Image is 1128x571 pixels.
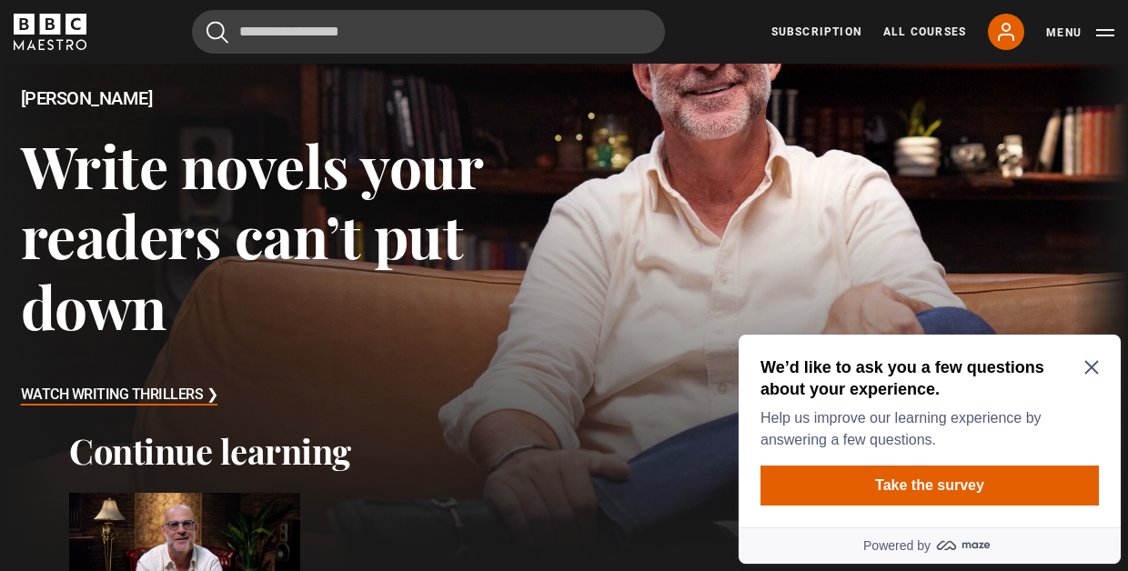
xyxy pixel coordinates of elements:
[29,80,360,124] p: Help us improve our learning experience by answering a few questions.
[7,200,389,236] a: Powered by maze
[21,382,218,409] h3: Watch Writing Thrillers ❯
[29,138,368,178] button: Take the survey
[883,24,966,40] a: All Courses
[69,430,1059,472] h2: Continue learning
[21,88,565,109] h2: [PERSON_NAME]
[7,7,389,236] div: Optional study invitation
[14,14,86,50] svg: BBC Maestro
[1046,24,1114,42] button: Toggle navigation
[353,33,368,47] button: Close Maze Prompt
[771,24,861,40] a: Subscription
[21,130,565,341] h3: Write novels your readers can’t put down
[206,21,228,44] button: Submit the search query
[29,29,360,73] h2: We’d like to ask you a few questions about your experience.
[192,10,665,54] input: Search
